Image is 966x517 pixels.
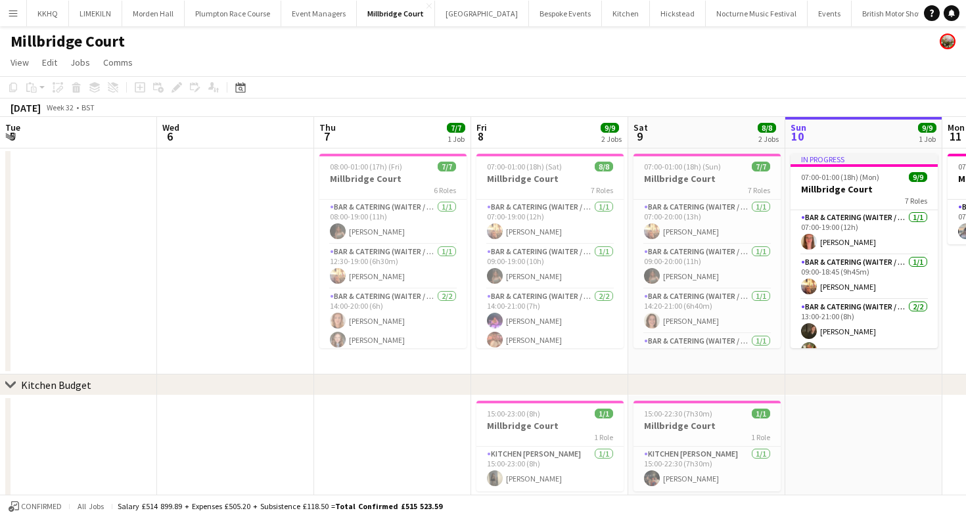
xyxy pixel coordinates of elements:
app-job-card: 07:00-01:00 (18h) (Sat)8/8Millbridge Court7 RolesBar & Catering (Waiter / waitress)1/107:00-19:00... [476,154,624,348]
app-card-role: Kitchen [PERSON_NAME]1/115:00-23:00 (8h)[PERSON_NAME] [476,447,624,491]
span: 7 [317,129,336,144]
span: 15:00-22:30 (7h30m) [644,409,712,418]
span: Mon [948,122,965,133]
span: Total Confirmed £515 523.59 [335,501,442,511]
span: 6 Roles [434,185,456,195]
div: Kitchen Budget [21,378,91,392]
span: 08:00-01:00 (17h) (Fri) [330,162,402,171]
h3: Millbridge Court [476,420,624,432]
div: 1 Job [448,134,465,144]
div: Salary £514 899.89 + Expenses £505.20 + Subsistence £118.50 = [118,501,442,511]
span: 1/1 [595,409,613,418]
span: 7 Roles [905,196,927,206]
app-user-avatar: Staffing Manager [940,34,955,49]
span: 9/9 [601,123,619,133]
span: View [11,56,29,68]
app-card-role: Bar & Catering (Waiter / waitress)2/213:00-21:00 (8h)[PERSON_NAME][PERSON_NAME] [791,300,938,363]
span: 7/7 [447,123,465,133]
button: Plumpton Race Course [185,1,281,26]
button: Events [808,1,852,26]
span: 9/9 [909,172,927,182]
span: Week 32 [43,102,76,112]
h3: Millbridge Court [476,173,624,185]
button: Nocturne Music Festival [706,1,808,26]
div: BST [81,102,95,112]
div: 1 Job [919,134,936,144]
span: Thu [319,122,336,133]
span: 8 [474,129,487,144]
app-job-card: 08:00-01:00 (17h) (Fri)7/7Millbridge Court6 RolesBar & Catering (Waiter / waitress)1/108:00-19:00... [319,154,467,348]
span: 5 [3,129,20,144]
span: Sun [791,122,806,133]
div: 15:00-23:00 (8h)1/1Millbridge Court1 RoleKitchen [PERSON_NAME]1/115:00-23:00 (8h)[PERSON_NAME] [476,401,624,491]
span: 8/8 [595,162,613,171]
app-card-role: Bar & Catering (Waiter / waitress)2/214:00-21:00 (7h)[PERSON_NAME][PERSON_NAME] [476,289,624,353]
span: Comms [103,56,133,68]
button: LIMEKILN [69,1,122,26]
span: 6 [160,129,179,144]
span: 7 Roles [591,185,613,195]
button: Kitchen [602,1,650,26]
h3: Millbridge Court [633,420,781,432]
h3: Millbridge Court [791,183,938,195]
div: 2 Jobs [758,134,779,144]
h3: Millbridge Court [633,173,781,185]
app-card-role: Bar & Catering (Waiter / waitress)1/109:00-20:00 (11h)[PERSON_NAME] [633,244,781,289]
span: All jobs [75,501,106,511]
app-job-card: 07:00-01:00 (18h) (Sun)7/7Millbridge Court7 RolesBar & Catering (Waiter / waitress)1/107:00-20:00... [633,154,781,348]
span: Sat [633,122,648,133]
button: Millbridge Court [357,1,435,26]
button: Confirmed [7,499,64,514]
button: Morden Hall [122,1,185,26]
span: 1 Role [594,432,613,442]
span: 9/9 [918,123,936,133]
app-job-card: In progress07:00-01:00 (18h) (Mon)9/9Millbridge Court7 RolesBar & Catering (Waiter / waitress)1/1... [791,154,938,348]
span: Wed [162,122,179,133]
app-card-role: Bar & Catering (Waiter / waitress)1/114:20-21:00 (6h40m)[PERSON_NAME] [633,289,781,334]
a: Jobs [65,54,95,71]
span: 11 [946,129,965,144]
span: 7 Roles [748,185,770,195]
app-card-role: Bar & Catering (Waiter / waitress)1/107:00-19:00 (12h)[PERSON_NAME] [791,210,938,255]
span: 07:00-01:00 (18h) (Sun) [644,162,721,171]
app-card-role: Bar & Catering (Waiter / waitress)1/108:00-19:00 (11h)[PERSON_NAME] [319,200,467,244]
span: Fri [476,122,487,133]
app-card-role: Bar & Catering (Waiter / waitress)2/214:00-20:00 (6h)[PERSON_NAME][PERSON_NAME] [319,289,467,353]
a: View [5,54,34,71]
app-card-role: Bar & Catering (Waiter / waitress)1/114:20-23:00 (8h40m) [633,334,781,378]
span: 7/7 [752,162,770,171]
app-card-role: Bar & Catering (Waiter / waitress)1/109:00-18:45 (9h45m)[PERSON_NAME] [791,255,938,300]
span: 07:00-01:00 (18h) (Sat) [487,162,562,171]
span: 7/7 [438,162,456,171]
button: Bespoke Events [529,1,602,26]
span: Tue [5,122,20,133]
span: Jobs [70,56,90,68]
span: 9 [632,129,648,144]
a: Comms [98,54,138,71]
app-card-role: Kitchen [PERSON_NAME]1/115:00-22:30 (7h30m)[PERSON_NAME] [633,447,781,491]
h3: Millbridge Court [319,173,467,185]
button: Event Managers [281,1,357,26]
button: Hickstead [650,1,706,26]
span: Edit [42,56,57,68]
app-card-role: Bar & Catering (Waiter / waitress)1/112:30-19:00 (6h30m)[PERSON_NAME] [319,244,467,289]
span: 8/8 [758,123,776,133]
span: 07:00-01:00 (18h) (Mon) [801,172,879,182]
div: In progress [791,154,938,164]
span: Confirmed [21,502,62,511]
app-card-role: Bar & Catering (Waiter / waitress)1/107:00-20:00 (13h)[PERSON_NAME] [633,200,781,244]
span: 15:00-23:00 (8h) [487,409,540,418]
button: KKHQ [27,1,69,26]
button: British Motor Show [852,1,935,26]
a: Edit [37,54,62,71]
h1: Millbridge Court [11,32,125,51]
button: [GEOGRAPHIC_DATA] [435,1,529,26]
span: 10 [789,129,806,144]
app-card-role: Bar & Catering (Waiter / waitress)1/109:00-19:00 (10h)[PERSON_NAME] [476,244,624,289]
app-job-card: 15:00-22:30 (7h30m)1/1Millbridge Court1 RoleKitchen [PERSON_NAME]1/115:00-22:30 (7h30m)[PERSON_NAME] [633,401,781,491]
